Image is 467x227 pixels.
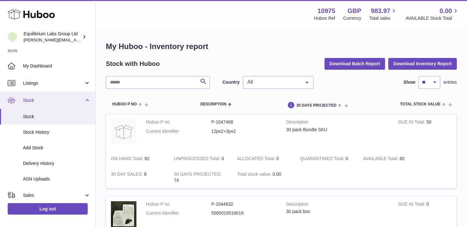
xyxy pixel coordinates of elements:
h1: My Huboo - Inventory report [106,41,457,52]
a: Log out [8,203,88,215]
span: Stock History [23,129,91,135]
dd: 5565019518019 [211,210,277,216]
span: 30 DAYS PROJECTED [296,103,337,108]
span: Total sales [369,15,398,21]
td: 82 [106,151,169,167]
span: 0 [346,156,348,161]
td: 82 [358,151,421,167]
div: Equilibrium Labs Group Ltd [24,31,81,43]
span: 0.00 [440,7,452,15]
strong: UNPROCESSED Total [174,156,222,163]
span: Delivery History [23,160,91,167]
img: product image [111,119,136,145]
dt: Huboo P no [146,119,211,125]
div: Currency [343,15,361,21]
span: entries [443,79,457,85]
span: Sales [23,192,84,198]
span: Listings [23,80,84,86]
strong: 10975 [317,7,335,15]
dd: P-1044632 [211,201,277,207]
span: Add Stock [23,145,91,151]
strong: Description [286,119,389,127]
strong: DUE IN Total [398,119,426,126]
button: Download Batch Report [325,58,385,69]
label: Country [223,79,240,85]
label: Show [404,79,415,85]
span: 983.97 [371,7,390,15]
span: Description [200,102,226,106]
a: 983.97 Total sales [369,7,398,21]
dt: Current identifier [146,128,211,134]
strong: ON HAND Total [111,156,145,163]
td: 0 [169,151,232,167]
strong: Description [286,201,389,209]
div: 30 pack box [286,209,389,215]
dt: Current identifier [146,210,211,216]
span: ASN Uploads [23,176,91,182]
strong: Total stock value [237,172,273,178]
a: 0.00 AVAILABLE Stock Total [405,7,459,21]
div: Huboo Ref [314,15,335,21]
h2: Stock with Huboo [106,60,160,68]
span: Stock [23,114,91,120]
span: Total stock value [400,102,441,106]
span: Stock [23,97,84,103]
span: [PERSON_NAME][EMAIL_ADDRESS][DOMAIN_NAME] [24,37,128,42]
span: All [246,79,301,85]
img: h.woodrow@theliverclinic.com [8,32,17,42]
strong: QUARANTINED Total [300,156,346,163]
dt: Huboo P no [146,201,211,207]
span: 0.00 [273,172,281,177]
dd: 12px2+3px2 [211,128,277,134]
strong: 30 DAYS PROJECTED [174,172,222,178]
td: 8 [106,167,169,188]
div: 30 pack Bundle SKU [286,127,389,133]
strong: 30 DAY SALES [111,172,144,178]
span: AVAILABLE Stock Total [405,15,459,21]
td: 50 [393,114,456,151]
td: 0 [232,151,296,167]
strong: GBP [347,7,361,15]
strong: AVAILABLE Total [363,156,399,163]
strong: DUE IN Total [398,202,426,208]
span: My Dashboard [23,63,91,69]
span: Huboo P no [112,102,137,106]
strong: ALLOCATED Total [237,156,276,163]
dd: P-1047468 [211,119,277,125]
td: 74 [169,167,232,188]
button: Download Inventory Report [388,58,457,69]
